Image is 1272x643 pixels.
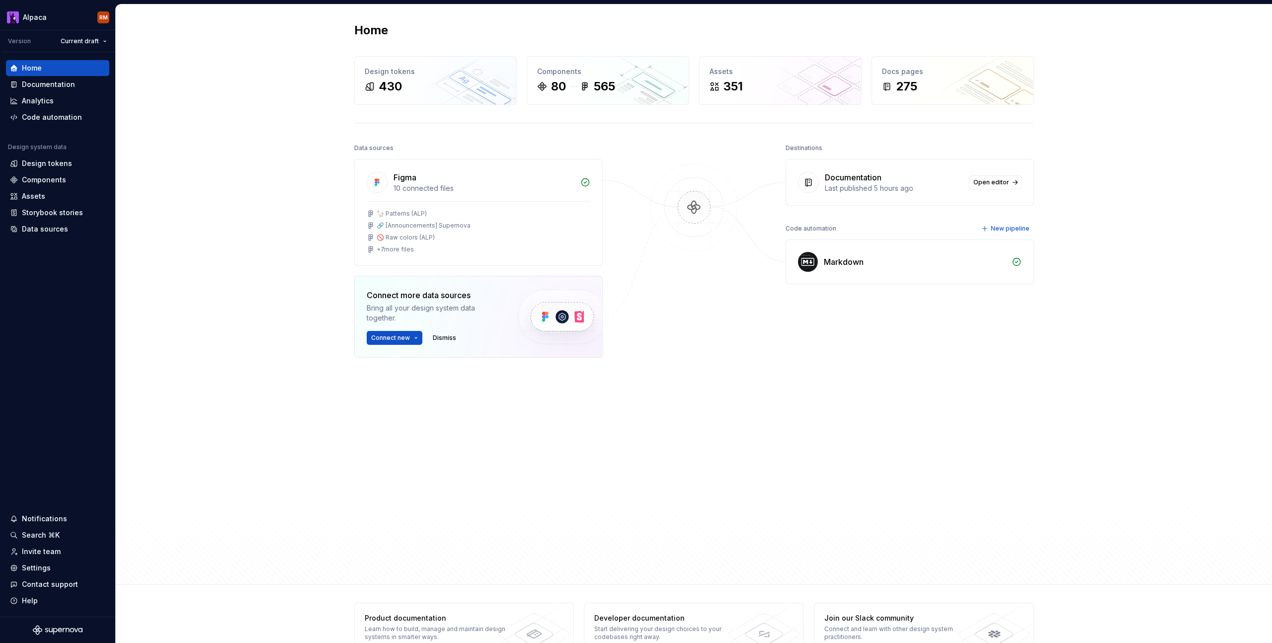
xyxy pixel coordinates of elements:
div: 351 [723,79,743,94]
div: Design tokens [22,159,72,168]
div: Start delivering your design choices to your codebases right away. [594,625,739,641]
a: Analytics [6,93,109,109]
div: Alpaca [23,12,47,22]
div: Data sources [354,141,394,155]
div: 565 [594,79,615,94]
a: Components [6,172,109,188]
div: Home [22,63,42,73]
div: Design system data [8,143,67,151]
div: Design tokens [365,67,506,77]
a: Design tokens430 [354,56,517,105]
div: Learn how to build, manage and maintain design systems in smarter ways. [365,625,509,641]
div: Analytics [22,96,54,106]
div: 🚫 Raw colors (ALP) [377,234,435,241]
div: Destinations [786,141,822,155]
div: Documentation [22,80,75,89]
div: Assets [710,67,851,77]
a: Open editor [969,175,1022,189]
button: Current draft [56,34,111,48]
div: Storybook stories [22,208,83,218]
div: Connect more data sources [367,289,501,301]
div: Components [22,175,66,185]
div: 10 connected files [394,183,574,193]
span: Connect new [371,334,410,342]
div: Documentation [825,171,881,183]
div: 275 [896,79,917,94]
span: Current draft [61,37,99,45]
div: Connect and learn with other design system practitioners. [824,625,969,641]
button: Connect new [367,331,422,345]
button: Dismiss [428,331,461,345]
div: Developer documentation [594,613,739,623]
button: New pipeline [978,222,1034,236]
button: AlpacaRM [2,6,113,28]
div: Version [8,37,31,45]
h2: Home [354,22,388,38]
div: Figma [394,171,416,183]
div: Markdown [824,256,864,268]
div: 80 [551,79,566,94]
div: 🦙 Patterns (ALP) [377,210,427,218]
img: 003f14f4-5683-479b-9942-563e216bc167.png [7,11,19,23]
a: Figma10 connected files🦙 Patterns (ALP)🔗 [Announcements] Supernova🚫 Raw colors (ALP)+7more files [354,159,603,266]
a: Home [6,60,109,76]
a: Components80565 [527,56,689,105]
div: + 7 more files [377,245,414,253]
a: Assets [6,188,109,204]
div: Bring all your design system data together. [367,303,501,323]
a: Data sources [6,221,109,237]
div: Docs pages [882,67,1024,77]
a: Assets351 [699,56,862,105]
div: Assets [22,191,45,201]
div: Components [537,67,679,77]
a: Documentation [6,77,109,92]
span: New pipeline [991,225,1030,233]
div: 🔗 [Announcements] Supernova [377,222,471,230]
a: Storybook stories [6,205,109,221]
div: Code automation [22,112,82,122]
div: Join our Slack community [824,613,969,623]
div: Last published 5 hours ago [825,183,963,193]
span: Dismiss [433,334,456,342]
div: 430 [379,79,402,94]
div: RM [99,13,108,21]
div: Code automation [786,222,836,236]
span: Open editor [973,178,1009,186]
div: Data sources [22,224,68,234]
div: Product documentation [365,613,509,623]
a: Code automation [6,109,109,125]
a: Design tokens [6,156,109,171]
a: Docs pages275 [872,56,1034,105]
